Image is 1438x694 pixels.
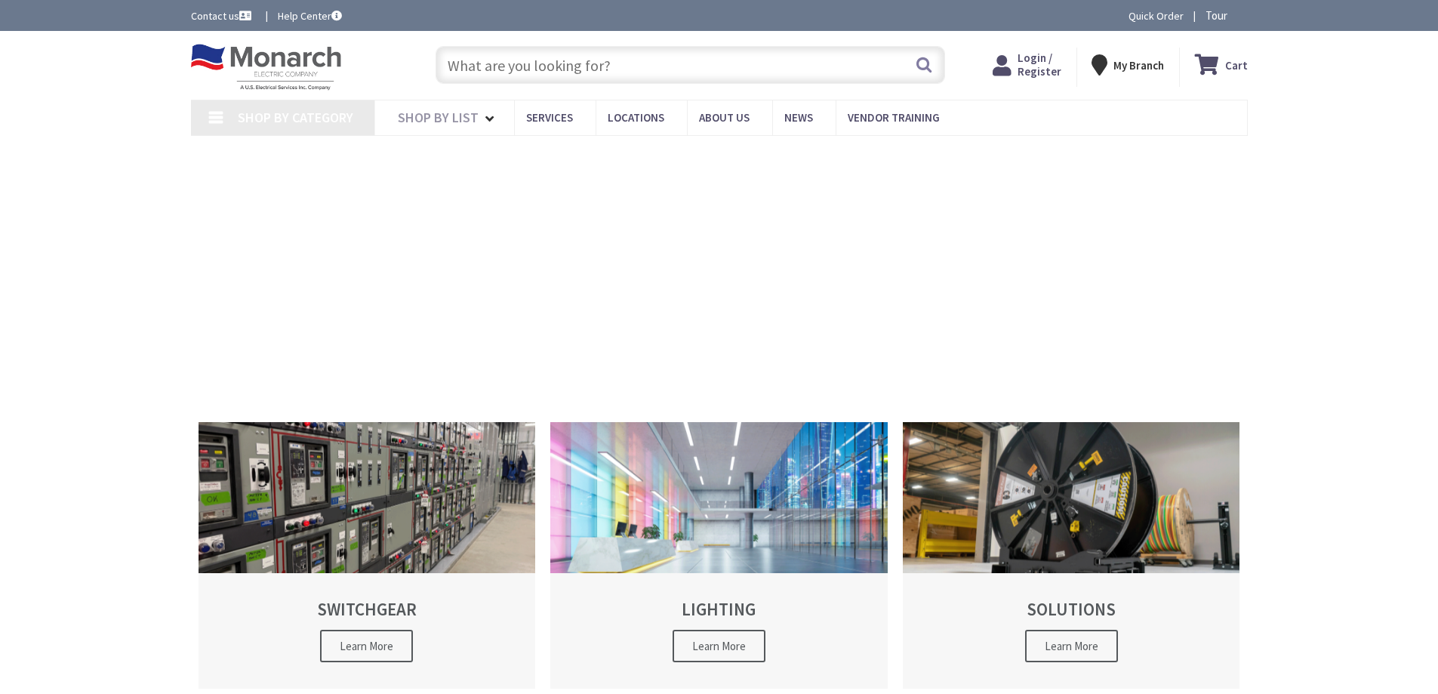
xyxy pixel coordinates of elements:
span: Shop By Category [238,109,353,126]
strong: My Branch [1113,58,1164,72]
div: My Branch [1092,51,1164,79]
span: Learn More [673,630,765,662]
span: Shop By List [398,109,479,126]
input: What are you looking for? [436,46,945,84]
span: Learn More [320,630,413,662]
a: Quick Order [1129,8,1184,23]
span: Vendor Training [848,110,940,125]
span: News [784,110,813,125]
span: Tour [1206,8,1244,23]
h2: LIGHTING [577,600,861,618]
span: Learn More [1025,630,1118,662]
a: Login / Register [993,51,1061,79]
a: SOLUTIONS Learn More [903,422,1240,689]
a: LIGHTING Learn More [550,422,888,689]
a: Cart [1195,51,1248,79]
span: Login / Register [1018,51,1061,79]
a: SWITCHGEAR Learn More [199,422,536,689]
img: Monarch Electric Company [191,44,342,91]
strong: Cart [1225,51,1248,79]
span: Locations [608,110,664,125]
span: Services [526,110,573,125]
h2: SOLUTIONS [929,600,1214,618]
a: Help Center [278,8,342,23]
a: Contact us [191,8,254,23]
h2: SWITCHGEAR [225,600,510,618]
span: About Us [699,110,750,125]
